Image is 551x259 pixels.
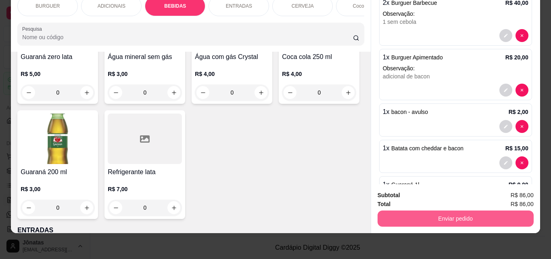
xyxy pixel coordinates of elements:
[383,180,420,190] p: 1 x
[499,156,512,169] button: decrease-product-quantity
[378,192,400,198] strong: Subtotal
[378,201,390,207] strong: Total
[108,52,182,62] h4: Água mineral sem gás
[195,52,269,62] h4: Água com gás Crystal
[505,144,528,152] p: R$ 15,00
[22,86,35,99] button: decrease-product-quantity
[391,109,428,115] span: bacon - avulso
[109,201,122,214] button: decrease-product-quantity
[383,64,528,72] p: Observação:
[21,167,95,177] h4: Guaraná 200 ml
[509,181,528,189] p: R$ 9,00
[353,3,380,9] p: Coco gelado
[383,143,463,153] p: 1 x
[511,200,534,208] span: R$ 86,00
[499,84,512,97] button: decrease-product-quantity
[516,156,528,169] button: decrease-product-quantity
[21,185,95,193] p: R$ 3,00
[108,167,182,177] h4: Refrigerante lata
[17,225,364,235] p: ENTRADAS
[284,86,296,99] button: decrease-product-quantity
[80,201,93,214] button: increase-product-quantity
[391,54,443,61] span: Burguer Apimentado
[196,86,209,99] button: decrease-product-quantity
[167,201,180,214] button: increase-product-quantity
[499,120,512,133] button: decrease-product-quantity
[511,191,534,200] span: R$ 86,00
[22,25,45,32] label: Pesquisa
[292,3,314,9] p: CERVEJA
[516,84,528,97] button: decrease-product-quantity
[21,52,95,62] h4: Guaraná zero lata
[505,53,528,61] p: R$ 20,00
[383,10,528,18] p: Observação:
[195,70,269,78] p: R$ 4,00
[21,70,95,78] p: R$ 5,00
[109,86,122,99] button: decrease-product-quantity
[499,29,512,42] button: decrease-product-quantity
[35,3,60,9] p: BURGUER
[509,108,528,116] p: R$ 2,00
[108,70,182,78] p: R$ 3,00
[98,3,125,9] p: ADICIONAIS
[22,201,35,214] button: decrease-product-quantity
[383,53,443,62] p: 1 x
[226,3,252,9] p: ENTRADAS
[383,72,528,80] div: adicional de bacon
[516,120,528,133] button: decrease-product-quantity
[108,185,182,193] p: R$ 7,00
[167,86,180,99] button: increase-product-quantity
[255,86,267,99] button: increase-product-quantity
[22,33,353,41] input: Pesquisa
[342,86,355,99] button: increase-product-quantity
[378,211,534,227] button: Enviar pedido
[282,52,356,62] h4: Coca cola 250 ml
[391,181,419,188] span: Guaraná 1l
[80,86,93,99] button: increase-product-quantity
[383,18,528,26] div: 1 sem cebola
[516,29,528,42] button: decrease-product-quantity
[391,145,463,152] span: Batata com cheddar e bacon
[282,70,356,78] p: R$ 4,00
[164,3,186,9] p: BEBIDAS
[21,114,95,164] img: product-image
[383,107,428,117] p: 1 x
